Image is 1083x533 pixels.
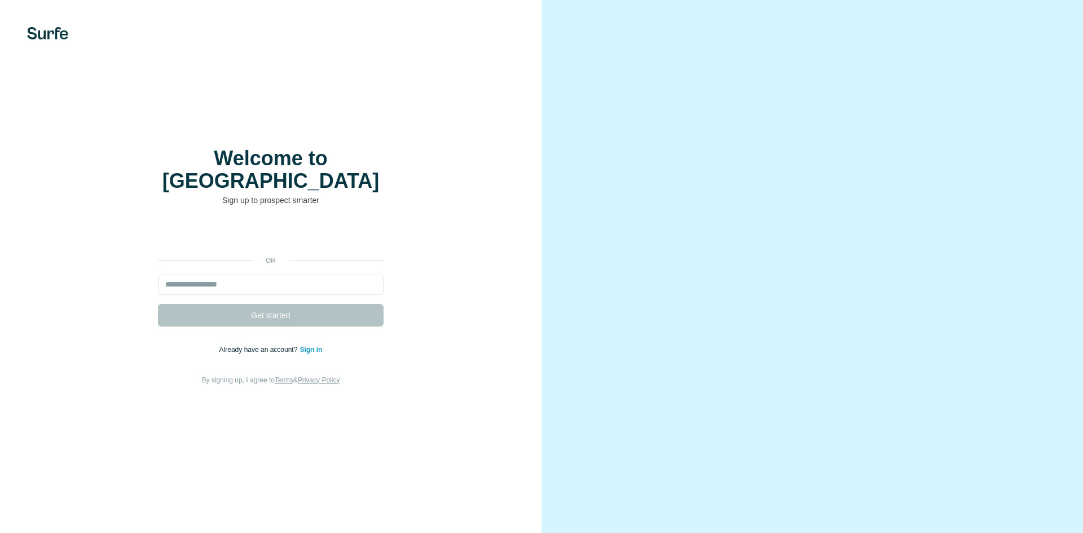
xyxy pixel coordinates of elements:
[300,346,322,354] a: Sign in
[158,195,384,206] p: Sign up to prospect smarter
[219,346,300,354] span: Already have an account?
[275,376,293,384] a: Terms
[298,376,340,384] a: Privacy Policy
[158,147,384,192] h1: Welcome to [GEOGRAPHIC_DATA]
[253,256,289,266] p: or
[27,27,68,39] img: Surfe's logo
[152,223,389,248] iframe: Sign in with Google Button
[202,376,340,384] span: By signing up, I agree to &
